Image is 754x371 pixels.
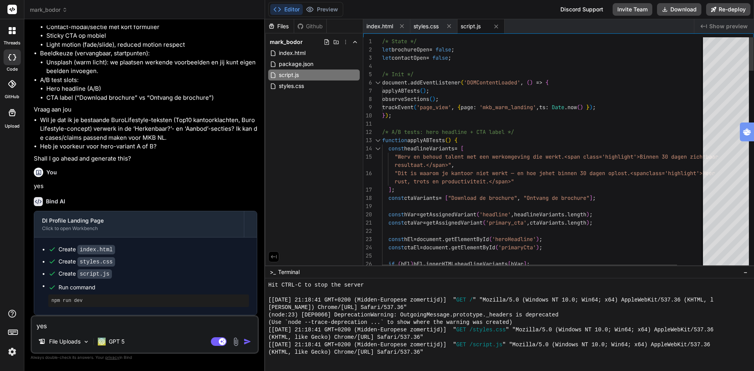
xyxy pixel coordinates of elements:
[363,128,372,136] div: 12
[363,194,372,202] div: 18
[363,186,372,194] div: 17
[423,219,426,226] span: =
[270,268,276,276] span: >_
[385,112,388,119] span: )
[278,59,314,69] span: package.json
[363,37,372,46] div: 1
[77,257,115,267] code: styles.css
[461,22,481,30] span: script.js
[40,116,257,143] li: Wil je dat ik je bestaande BuroLifestyle-teksten (Top10 kantoorklachten, BuroLifestyle-concept) v...
[363,210,372,219] div: 20
[388,236,404,243] span: const
[30,6,68,14] span: mark_bodor
[523,260,527,267] span: ]
[464,79,520,86] span: 'DOMContentLoaded'
[404,236,414,243] span: hEl
[278,70,300,80] span: script.js
[410,79,461,86] span: addEventListener
[417,211,420,218] span: =
[388,145,404,152] span: const
[34,105,257,114] p: Vraag aan jou
[423,87,426,94] span: )
[40,76,257,102] li: A/B test slots:
[520,79,523,86] span: ,
[382,79,407,86] span: document
[523,194,589,201] span: "Ontvang de brochure"
[363,260,372,268] div: 26
[536,79,542,86] span: =>
[657,3,701,16] button: Download
[458,260,508,267] span: headlineVariants
[265,22,294,30] div: Files
[404,194,439,201] span: ctaVariants
[59,258,115,266] div: Create
[527,260,530,267] span: ;
[363,87,372,95] div: 7
[392,46,429,53] span: brochureOpen
[77,269,112,279] code: script.js
[388,186,392,193] span: ]
[404,211,417,218] span: hVar
[420,211,476,218] span: getAssignedVariant
[445,194,448,201] span: [
[527,219,530,226] span: ,
[564,211,567,218] span: .
[448,137,451,144] span: )
[404,219,423,226] span: ctaVar
[426,87,429,94] span: ;
[429,46,432,53] span: =
[388,194,404,201] span: const
[363,54,372,62] div: 3
[31,354,259,361] p: Always double-check its answers. Your in Bind
[363,79,372,87] div: 6
[454,145,458,152] span: =
[414,104,417,111] span: (
[363,169,372,177] div: 16
[586,219,589,226] span: )
[5,345,19,358] img: settings
[278,268,300,276] span: Terminal
[536,104,539,111] span: ,
[423,244,448,251] span: document
[59,245,115,254] div: Create
[448,54,451,61] span: ;
[7,66,18,73] label: code
[552,104,564,111] span: Date
[442,236,445,243] span: .
[268,349,423,356] span: (KHTML, like Gecko) Chrome/[URL] Safari/537.36"
[373,144,383,153] div: Click to collapse the range.
[417,104,451,111] span: 'page_view'
[498,244,536,251] span: 'primaryCta'
[545,170,646,177] span: het binnen 30 dagen oplost.<span
[511,260,523,267] span: hVar
[270,38,303,46] span: mark_bodor
[469,341,502,349] span: /script.js
[461,104,473,111] span: page
[268,296,456,304] span: [[DATE] 21:18:41 GMT+0200 (Midden-Europese zomertijd)] "
[451,104,454,111] span: ,
[363,120,372,128] div: 11
[432,54,448,61] span: false
[461,79,464,86] span: (
[46,40,257,49] li: Light motion (fade/slide), reduced motion respect
[539,244,542,251] span: ;
[268,311,558,319] span: (node:23) [DEP0066] DeprecationWarning: OutgoingMessage.prototype._headers is deprecated
[404,145,454,152] span: headlineVariants
[545,104,549,111] span: :
[456,326,466,334] span: GET
[404,244,420,251] span: ctaEl
[486,219,527,226] span: 'primary_cta'
[388,211,404,218] span: const
[388,112,392,119] span: ;
[105,355,119,360] span: privacy
[40,49,257,76] li: Beeldkeuze (vervangbaar, startpunten):
[401,260,410,267] span: hEl
[363,235,372,243] div: 23
[382,95,429,102] span: observeSections
[432,95,436,102] span: )
[363,111,372,120] div: 10
[42,217,236,225] div: DI Profile Landing Page
[567,219,586,226] span: length
[373,79,383,87] div: Click to collapse the range.
[514,211,564,218] span: headlineVariants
